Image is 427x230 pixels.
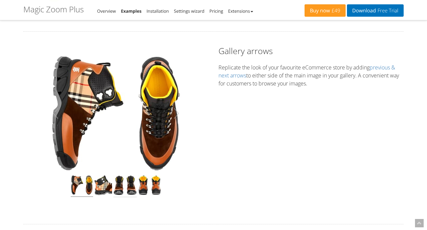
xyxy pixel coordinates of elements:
[219,63,404,87] p: Replicate the look of your favourite eCommerce store by adding to either side of the main image i...
[376,8,398,13] span: Free Trial
[228,8,253,14] a: Extensions
[23,5,84,14] h1: Magic Zoom Plus
[330,8,340,13] span: £49
[219,64,395,79] a: previous & next arrows
[174,8,204,14] a: Settings wizard
[138,175,161,197] img: Magic Zoom Plus - Examples
[121,8,141,14] a: Examples
[209,8,223,14] a: Pricing
[171,104,182,123] button: Next
[219,45,404,57] h2: Gallery arrows
[50,104,61,123] button: Previous
[97,8,116,14] a: Overview
[146,8,169,14] a: Installation
[305,4,346,17] a: Buy now£49
[94,175,112,197] img: Magic Zoom Plus - Examples
[71,175,93,197] img: Magic Zoom Plus - Examples
[113,175,137,197] img: Magic Zoom Plus - Examples
[347,4,404,17] a: DownloadFree Trial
